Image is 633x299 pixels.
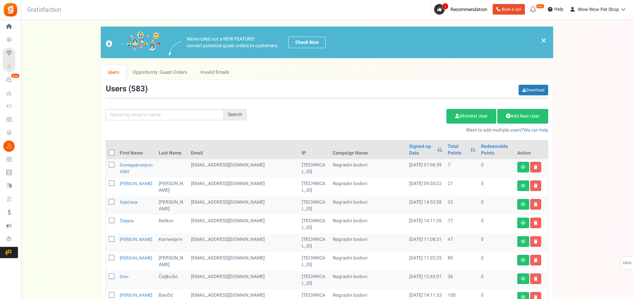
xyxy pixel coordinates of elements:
td: 89 [445,252,478,271]
a: New [3,74,18,85]
p: Want to add multiple users? [256,127,548,134]
td: [DATE] 11:08:31 [406,234,445,252]
td: 36 [445,271,478,289]
td: customer [188,159,299,178]
th: First Name [117,141,156,159]
i: View details [521,184,526,188]
td: 47 [445,234,478,252]
a: Check Now [288,37,326,48]
td: 0 [478,178,515,196]
td: 7 [445,159,478,178]
a: Total Points [448,143,467,156]
a: Dino [120,273,128,280]
a: Snježana [120,199,137,205]
i: Delete user [534,184,538,188]
img: images [106,32,161,53]
td: [TECHNICAL_ID] [299,215,330,234]
a: Help [545,4,566,15]
td: [PERSON_NAME] [156,178,188,196]
a: Add New User [497,109,548,124]
a: domagojkranjcec6983 [120,162,153,175]
h3: Users ( ) [106,85,148,93]
a: Book a call [493,4,525,15]
td: [DATE] 14:11:26 [406,215,445,234]
input: Search by email or name [106,109,224,120]
td: [DATE] 14:53:58 [406,196,445,215]
td: Reškov [156,215,188,234]
td: 0 [478,215,515,234]
td: Nagradni bodovi [330,196,406,215]
td: [DATE] 11:02:25 [406,252,445,271]
td: Nagradni bodovi [330,252,406,271]
th: IP [299,141,330,159]
h3: Gratisfaction [20,3,69,17]
td: 0 [478,234,515,252]
a: [PERSON_NAME] [120,255,152,261]
td: [DATE] 09:55:22 [406,178,445,196]
p: We've rolled out a NEW FEATURE! convert potential guest orders to customers. [187,36,278,49]
td: 0 [478,271,515,289]
a: Invalid Emails [194,65,236,80]
em: New [536,4,545,9]
span: 1 [442,3,448,10]
td: [TECHNICAL_ID] [299,196,330,215]
th: Campaign Name [330,141,406,159]
td: 33 [445,196,478,215]
a: Redeemable Points [481,143,512,156]
th: Action [515,141,548,159]
td: 0 [478,159,515,178]
td: 0 [478,196,515,215]
a: [PERSON_NAME] [120,180,152,187]
a: Download [519,85,548,95]
a: [PERSON_NAME] [120,292,152,298]
td: 77 [445,215,478,234]
a: [PERSON_NAME] [120,236,152,243]
span: Recommendation [450,6,487,13]
div: Search [224,109,246,120]
th: Email [188,141,299,159]
img: Gratisfaction [3,2,18,17]
i: View details [521,258,526,262]
th: Last Name [156,141,188,159]
td: 21 [445,178,478,196]
td: [EMAIL_ADDRESS][DOMAIN_NAME] [188,252,299,271]
td: customer [188,178,299,196]
em: New [11,73,20,78]
td: [DATE] 07:06:59 [406,159,445,178]
i: Delete user [534,277,538,281]
a: × [541,37,547,45]
a: Željana [120,218,134,224]
span: Help [553,6,563,13]
td: customer [188,215,299,234]
td: Nagradni bodovi [330,159,406,178]
i: View details [521,277,526,281]
i: View details [521,240,526,244]
td: Kamenjarin [156,234,188,252]
i: Delete user [534,240,538,244]
i: View details [521,221,526,225]
span: Wow Wow Pet Shop [578,6,619,13]
td: Nagradni bodovi [330,271,406,289]
i: View details [521,165,526,169]
a: We can help [524,127,548,134]
i: Delete user [534,221,538,225]
i: Delete user [534,258,538,262]
td: [TECHNICAL_ID] [299,159,330,178]
a: Users [101,65,126,80]
i: View details [521,202,526,206]
td: [DATE] 12:43:01 [406,271,445,289]
a: 1 Recommendation [434,4,490,15]
td: 0 [478,252,515,271]
td: [EMAIL_ADDRESS][DOMAIN_NAME] [188,271,299,289]
img: images [169,41,182,55]
span: FAQs [623,257,632,269]
td: [TECHNICAL_ID] [299,178,330,196]
i: Delete user [534,202,538,206]
a: Whitelist User [446,109,496,124]
i: Delete user [534,165,538,169]
td: [EMAIL_ADDRESS][DOMAIN_NAME] [188,234,299,252]
td: Nagradni bodovi [330,215,406,234]
span: 583 [131,83,145,95]
td: [EMAIL_ADDRESS][DOMAIN_NAME] [188,196,299,215]
td: Čaljkušić [156,271,188,289]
